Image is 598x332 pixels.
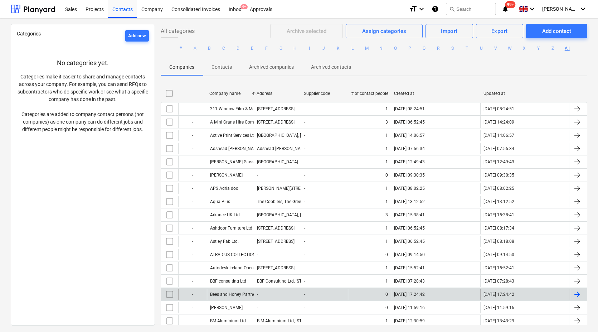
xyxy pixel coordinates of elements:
div: [DATE] 09:30:35 [483,173,514,178]
div: [DATE] 15:52:41 [394,265,425,270]
div: - [178,275,207,287]
div: 3 [385,120,388,125]
div: ATRADIUS COLLECTIONS LIMITED SIDERISE 86172021 ATRADIUS COLLECTIONS LIMITED BNP PARIBAS LONDON SC... [210,252,476,257]
div: 0 [385,292,388,297]
div: - [178,315,207,327]
div: [GEOGRAPHIC_DATA], [GEOGRAPHIC_DATA], [GEOGRAPHIC_DATA] [257,133,384,138]
div: 1 [385,106,388,111]
div: Import [441,27,458,36]
button: F [262,44,271,53]
button: R [434,44,443,53]
div: [DATE] 07:28:43 [394,279,425,284]
div: - [304,106,305,111]
button: J [320,44,328,53]
div: [STREET_ADDRESS] [257,226,295,231]
div: - [257,252,258,257]
div: - [304,292,305,297]
div: [DATE] 09:14:50 [394,252,425,257]
div: Address [257,91,298,96]
div: Updated at [483,91,567,96]
button: M [363,44,371,53]
div: Adshead [PERSON_NAME] & Co Ltd, [GEOGRAPHIC_DATA] [257,146,368,151]
div: 1 [385,318,388,323]
div: - [178,183,207,194]
div: - [304,212,305,217]
button: O [391,44,400,53]
div: 1 [385,146,388,151]
p: Contacts [212,63,232,71]
p: Categories make it easier to share and manage contacts across your company. For example, you can ... [17,73,149,133]
div: - [304,318,305,323]
button: Add new [125,30,149,42]
button: S [448,44,457,53]
button: U [477,44,486,53]
button: A [191,44,199,53]
button: Import [426,24,473,38]
div: B M Aluminium Ltd, [STREET_ADDRESS] [257,318,333,323]
div: Assign categories [362,27,406,36]
button: Add contact [526,24,587,38]
div: 1 [385,239,388,244]
div: [PERSON_NAME] [210,173,243,178]
div: [DATE] 06:52:45 [394,226,425,231]
div: [PERSON_NAME][STREET_ADDRESS] [257,186,327,191]
div: [DATE] 07:56:34 [483,146,514,151]
div: APS Adria doo [210,186,238,191]
div: [DATE] 09:14:50 [483,252,514,257]
div: - [304,133,305,138]
div: - [178,103,207,115]
div: [DATE] 13:12:52 [483,199,514,204]
div: 1 [385,186,388,191]
div: - [178,143,207,154]
div: 0 [385,252,388,257]
div: [DATE] 12:30:59 [394,318,425,323]
button: X [520,44,529,53]
button: D [234,44,242,53]
div: [DATE] 08:02:25 [394,186,425,191]
div: # of contact people [351,91,388,96]
div: [DATE] 13:43:29 [483,318,514,323]
p: Archived companies [249,63,294,71]
div: 0 [385,305,388,310]
div: [STREET_ADDRESS] [257,120,295,125]
span: search [449,6,455,12]
button: All [563,44,572,53]
div: [DATE] 08:24:51 [394,106,425,111]
div: - [304,279,305,284]
div: [DATE] 06:52:45 [394,239,425,244]
span: 9+ [240,4,248,9]
div: The Cobblers, The Green, [GEOGRAPHIC_DATA] [257,199,346,204]
button: Assign categories [346,24,423,38]
div: [DATE] 07:28:43 [483,279,514,284]
div: - [304,146,305,151]
div: - [304,173,305,178]
button: V [491,44,500,53]
div: - [304,265,305,270]
p: No categories yet. [17,59,149,67]
div: - [257,305,258,310]
div: - [304,186,305,191]
button: G [277,44,285,53]
div: 1 [385,279,388,284]
div: 1 [385,133,388,138]
button: C [219,44,228,53]
div: [DATE] 15:52:41 [483,265,514,270]
button: E [248,44,257,53]
div: - [178,249,207,260]
div: - [257,173,258,178]
div: - [178,196,207,207]
div: - [178,222,207,234]
div: [STREET_ADDRESS] [257,106,295,111]
div: [DATE] 14:24:09 [483,120,514,125]
div: [DATE] 13:12:52 [394,199,425,204]
div: Add contact [542,27,571,36]
div: Ashdoor Furniture Ltd [210,226,252,231]
div: [DATE] 11:59:16 [483,305,514,310]
button: P [405,44,414,53]
div: - [304,199,305,204]
div: [STREET_ADDRESS] [257,239,295,244]
iframe: Chat Widget [562,298,598,332]
div: [PERSON_NAME] [210,305,243,310]
button: I [305,44,314,53]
